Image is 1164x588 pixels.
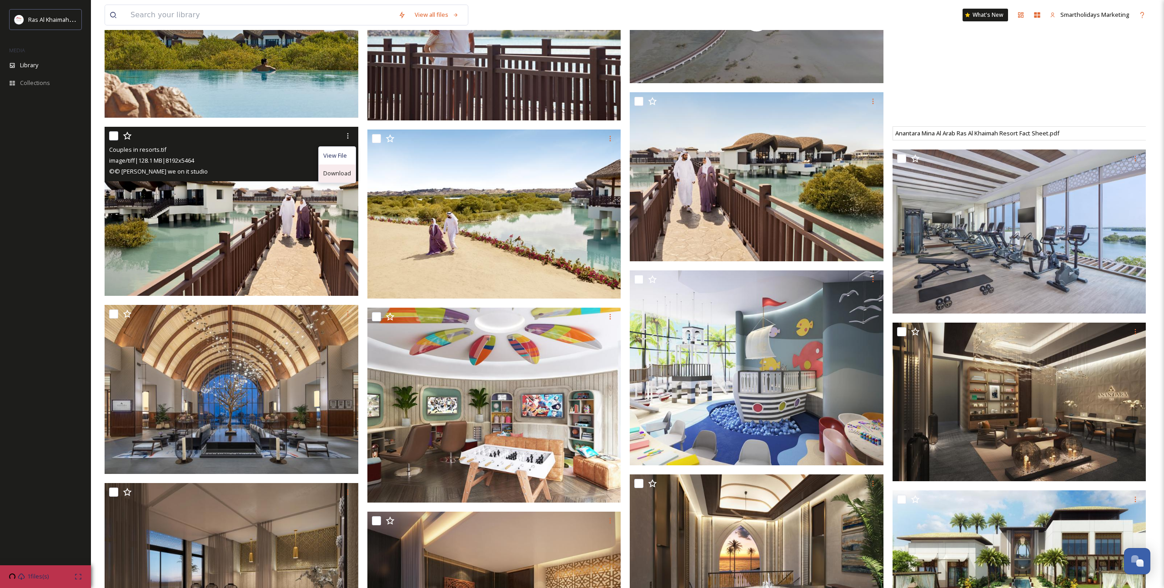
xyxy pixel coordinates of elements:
span: Collections [20,79,50,87]
input: Search your library [126,5,394,25]
span: © © [PERSON_NAME] we on it studio [109,167,208,175]
span: Anantara Mina Al Arab Ras Al Khaimah Resort Fact Sheet.pdf [895,129,1059,137]
span: Smartholidays Marketing [1060,10,1129,19]
span: 1 files(s) [27,572,49,581]
img: Logo_RAKTDA_RGB-01.png [15,15,24,24]
img: Anantara Mina Al Arab Ras Al Khaimah Resort Recreation Facility Teens Club.jpg [367,308,621,503]
span: Couples in resorts.tif [109,145,166,154]
a: What's New [963,9,1008,21]
img: Anantara Mina Al Arab Ras Al Khaimah Resort Spa Reception.jpg [893,323,1146,481]
img: Couples in resorts.tif [367,130,621,299]
span: Ras Al Khaimah Tourism Development Authority [28,15,157,24]
a: Smartholidays Marketing [1045,6,1134,24]
span: Download [323,169,351,178]
a: View all files [410,6,463,24]
img: Anantara Mina Al Arab Ras Al Khaimah Resort Recreation Facility Kids Club.jpg [630,270,883,465]
span: Library [20,61,38,70]
img: Anantara Mina Al Arab Ras Al Khaimah Resort Recreation Facility Gym.tif [893,149,1146,314]
img: Couples in resorts.tif [105,127,358,296]
button: Open Chat [1124,548,1150,574]
span: View File [323,151,347,160]
img: Anantara Mina Al Arab Ras Al Khaimah Resort Lobby Front View.tif [105,305,358,474]
span: image/tiff | 128.1 MB | 8192 x 5464 [109,156,194,164]
img: Couples in resorts.tif [630,92,883,261]
span: MEDIA [9,47,25,54]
